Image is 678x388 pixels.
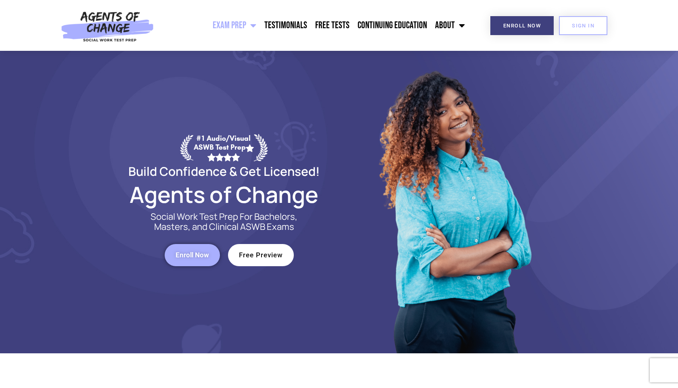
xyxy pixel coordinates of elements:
[503,23,541,28] span: Enroll Now
[260,15,311,35] a: Testimonials
[354,15,431,35] a: Continuing Education
[228,244,294,266] a: Free Preview
[209,15,260,35] a: Exam Prep
[109,165,339,177] h2: Build Confidence & Get Licensed!
[193,134,254,161] div: #1 Audio/Visual ASWB Test Prep
[311,15,354,35] a: Free Tests
[176,252,209,259] span: Enroll Now
[165,244,220,266] a: Enroll Now
[572,23,594,28] span: SIGN IN
[109,185,339,204] h2: Agents of Change
[239,252,283,259] span: Free Preview
[158,15,469,35] nav: Menu
[141,212,307,232] p: Social Work Test Prep For Bachelors, Masters, and Clinical ASWB Exams
[559,16,607,35] a: SIGN IN
[431,15,469,35] a: About
[490,16,554,35] a: Enroll Now
[373,51,535,353] img: Website Image 1 (1)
